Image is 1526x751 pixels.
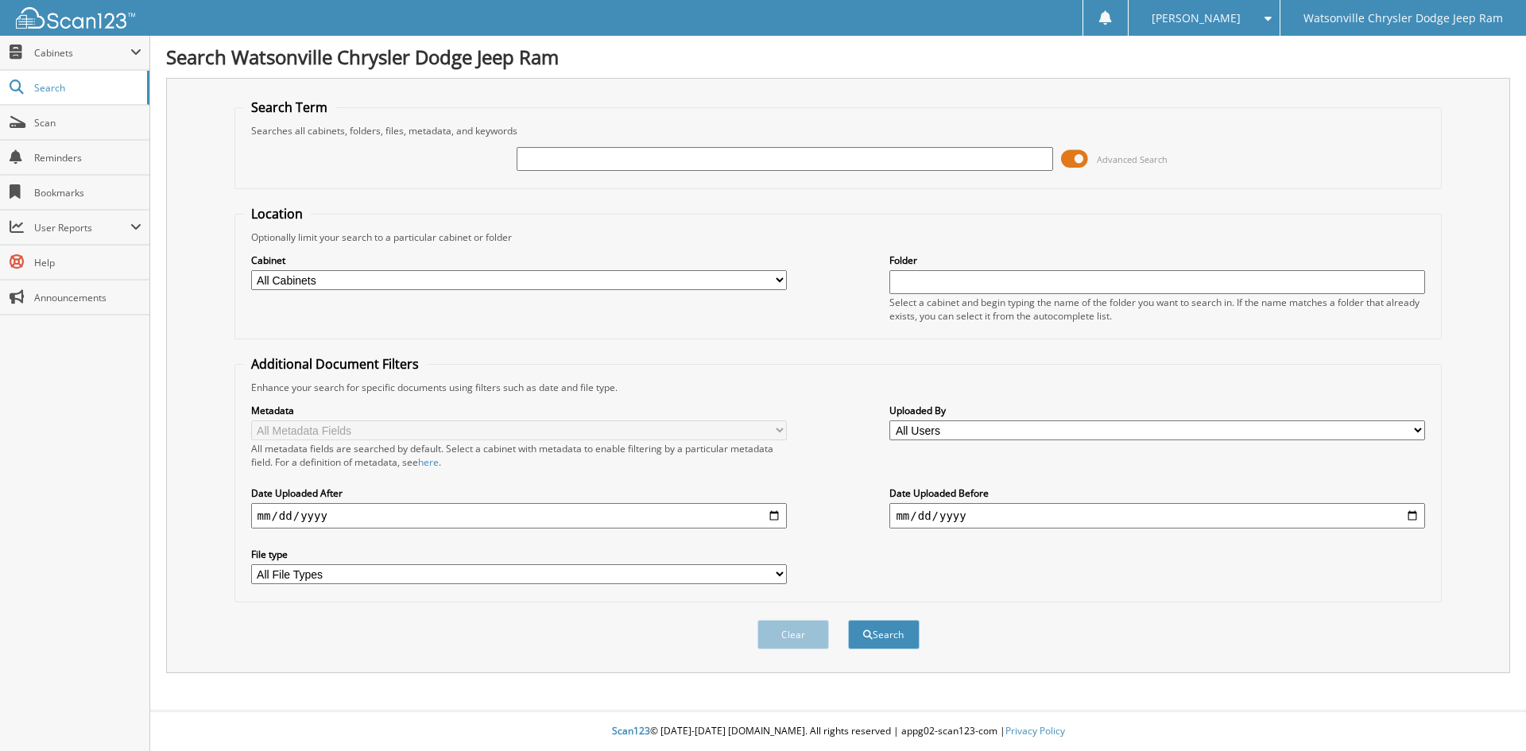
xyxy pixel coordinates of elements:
[1303,14,1503,23] span: Watsonville Chrysler Dodge Jeep Ram
[757,620,829,649] button: Clear
[889,404,1425,417] label: Uploaded By
[251,548,787,561] label: File type
[243,355,427,373] legend: Additional Document Filters
[150,712,1526,751] div: © [DATE]-[DATE] [DOMAIN_NAME]. All rights reserved | appg02-scan123-com |
[243,230,1434,244] div: Optionally limit your search to a particular cabinet or folder
[166,44,1510,70] h1: Search Watsonville Chrysler Dodge Jeep Ram
[34,291,141,304] span: Announcements
[34,186,141,199] span: Bookmarks
[889,254,1425,267] label: Folder
[34,116,141,130] span: Scan
[848,620,920,649] button: Search
[243,381,1434,394] div: Enhance your search for specific documents using filters such as date and file type.
[251,254,787,267] label: Cabinet
[612,724,650,737] span: Scan123
[243,124,1434,137] div: Searches all cabinets, folders, files, metadata, and keywords
[251,442,787,469] div: All metadata fields are searched by default. Select a cabinet with metadata to enable filtering b...
[1005,724,1065,737] a: Privacy Policy
[889,296,1425,323] div: Select a cabinet and begin typing the name of the folder you want to search in. If the name match...
[34,46,130,60] span: Cabinets
[1152,14,1241,23] span: [PERSON_NAME]
[243,205,311,223] legend: Location
[34,81,139,95] span: Search
[251,486,787,500] label: Date Uploaded After
[243,99,335,116] legend: Search Term
[889,486,1425,500] label: Date Uploaded Before
[16,7,135,29] img: scan123-logo-white.svg
[889,503,1425,528] input: end
[34,256,141,269] span: Help
[251,503,787,528] input: start
[418,455,439,469] a: here
[1097,153,1168,165] span: Advanced Search
[251,404,787,417] label: Metadata
[34,221,130,234] span: User Reports
[34,151,141,165] span: Reminders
